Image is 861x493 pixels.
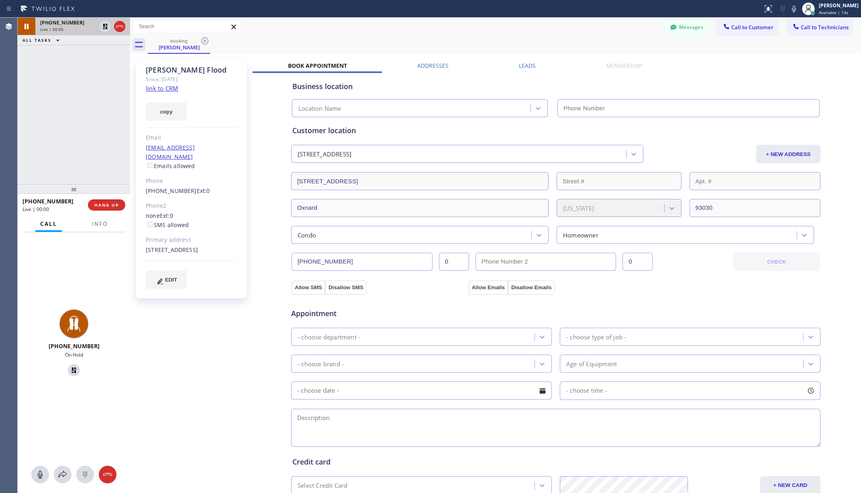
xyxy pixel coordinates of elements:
[147,163,153,168] input: Emails allowed
[298,150,351,159] div: [STREET_ADDRESS]
[298,230,316,239] div: Condo
[606,62,642,69] label: Membership
[146,84,178,92] a: link to CRM
[40,19,84,26] span: [PHONE_NUMBER]
[165,277,177,283] span: EDIT
[690,172,821,190] input: Apt. #
[469,280,508,295] button: Allow Emails
[819,2,859,9] div: [PERSON_NAME]
[146,221,189,229] label: SMS allowed
[149,36,209,53] div: Eric Flood
[146,102,187,121] button: copy
[819,10,848,15] span: Available | 13s
[291,199,549,217] input: City
[94,202,119,208] span: HANG UP
[665,20,709,35] button: Messages
[291,381,552,400] input: - choose date -
[31,466,49,483] button: Mute
[787,20,853,35] button: Call to Technicians
[65,351,83,358] span: On Hold
[149,44,209,51] div: [PERSON_NAME]
[197,187,210,195] span: Ext: 0
[35,216,62,232] button: Call
[149,38,209,44] div: booking
[298,104,341,113] div: Location Name
[133,20,241,33] input: Search
[146,75,238,84] div: Since: [DATE]
[292,253,433,271] input: Phone Number
[146,270,187,289] button: EDIT
[519,62,536,69] label: Leads
[788,3,800,14] button: Mute
[146,245,238,255] div: [STREET_ADDRESS]
[566,387,607,394] span: - choose time -
[146,201,238,211] div: Phone2
[146,187,197,195] a: [PHONE_NUMBER]
[622,253,653,271] input: Ext. 2
[40,26,63,32] span: Live | 00:00
[566,359,617,368] div: Age of Equipment
[22,206,49,213] span: Live | 00:00
[566,332,626,341] div: - choose type of job -
[731,24,773,31] span: Call to Customer
[68,364,80,376] button: Unhold Customer
[291,308,467,319] span: Appointment
[733,253,820,271] button: CHECK
[114,21,125,32] button: Hang up
[54,466,71,483] button: Open directory
[22,37,51,43] span: ALL TASKS
[298,359,344,368] div: - choose brand -
[292,456,819,467] div: Credit card
[146,211,238,230] div: none
[557,99,820,117] input: Phone Number
[146,65,238,75] div: [PERSON_NAME] Flood
[417,62,449,69] label: Addresses
[439,253,469,271] input: Ext.
[40,220,57,227] span: Call
[717,20,779,35] button: Call to Customer
[291,172,549,190] input: Address
[146,162,195,170] label: Emails allowed
[99,466,116,483] button: Hang up
[76,466,94,483] button: Open dialpad
[87,216,112,232] button: Info
[298,481,348,490] div: Select Credit Card
[298,332,360,341] div: - choose department -
[22,197,73,205] span: [PHONE_NUMBER]
[292,280,325,295] button: Allow SMS
[147,222,153,227] input: SMS allowed
[88,199,125,211] button: HANG UP
[146,133,238,142] div: Email
[292,81,819,92] div: Business location
[557,172,681,190] input: Street #
[690,199,821,217] input: ZIP
[100,21,111,32] button: Unhold Customer
[756,145,820,163] button: + NEW ADDRESS
[146,144,195,160] a: [EMAIL_ADDRESS][DOMAIN_NAME]
[325,280,367,295] button: Disallow SMS
[292,125,819,136] div: Customer location
[92,220,108,227] span: Info
[146,177,238,186] div: Phone
[563,230,598,239] div: Homeowner
[160,212,173,219] span: Ext: 0
[508,280,555,295] button: Disallow Emails
[146,235,238,245] div: Primary address
[288,62,347,69] label: Book Appointment
[49,342,100,350] span: [PHONE_NUMBER]
[475,253,616,271] input: Phone Number 2
[18,35,67,45] button: ALL TASKS
[801,24,849,31] span: Call to Technicians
